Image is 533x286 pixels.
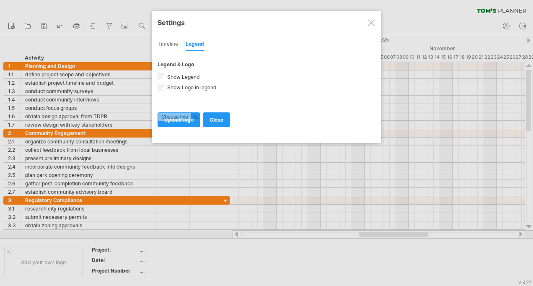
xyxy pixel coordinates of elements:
[186,38,204,51] div: Legend
[203,112,230,127] a: close
[158,112,200,127] a: upload logo
[164,117,194,123] span: upload logo
[158,38,178,51] div: Timeline
[166,84,217,91] span: Show Logo in legend
[158,61,375,68] div: Legend & Logo
[210,117,223,123] span: close
[166,74,200,80] span: Show Legend
[158,15,375,30] div: Settings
